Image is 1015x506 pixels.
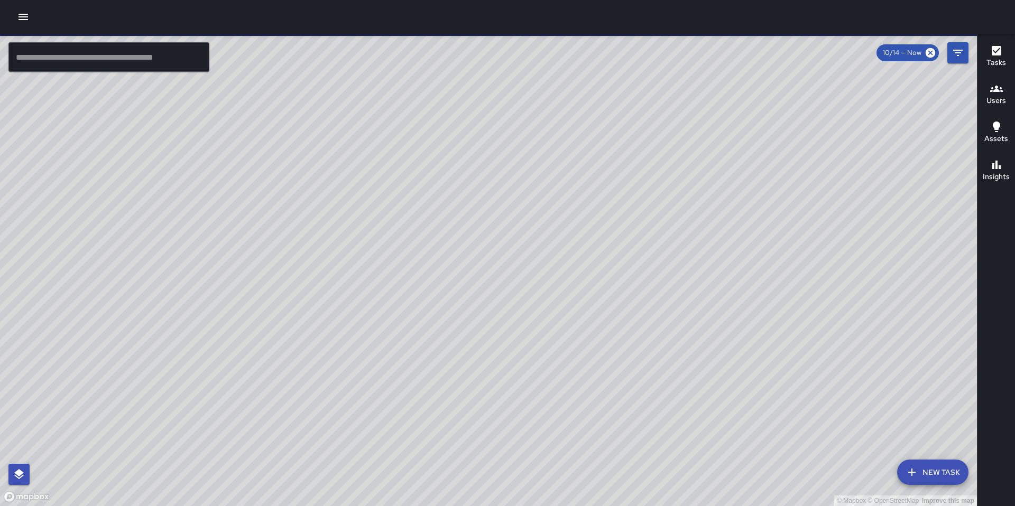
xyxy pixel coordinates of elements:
button: Users [977,76,1015,114]
span: 10/14 — Now [876,48,928,58]
button: Filters [947,42,968,63]
h6: Assets [984,133,1008,145]
h6: Users [986,95,1006,107]
button: New Task [897,460,968,485]
button: Assets [977,114,1015,152]
h6: Insights [983,171,1010,183]
h6: Tasks [986,57,1006,69]
button: Insights [977,152,1015,190]
button: Tasks [977,38,1015,76]
div: 10/14 — Now [876,44,939,61]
